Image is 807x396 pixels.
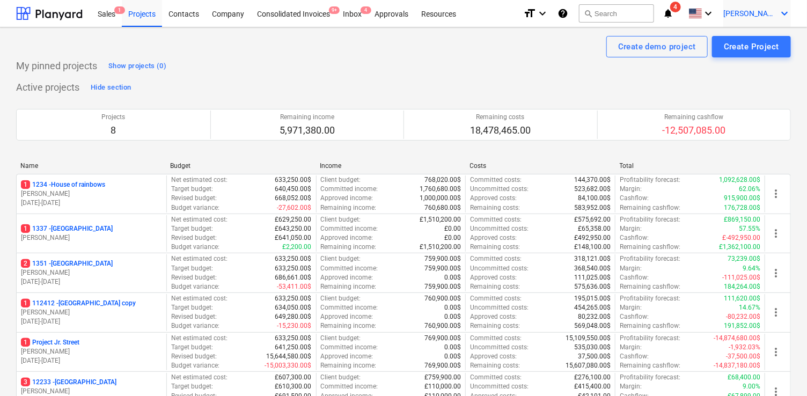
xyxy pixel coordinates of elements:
[275,254,312,263] p: 633,250.00$
[361,6,371,14] span: 4
[171,321,219,331] p: Budget variance :
[171,312,217,321] p: Revised budget :
[769,306,782,319] span: more_vert
[620,382,642,391] p: Margin :
[424,203,461,212] p: 760,680.00$
[470,361,520,370] p: Remaining costs :
[574,373,611,382] p: £276,100.00
[171,334,228,343] p: Net estimated cost :
[470,312,517,321] p: Approved costs :
[620,334,680,343] p: Profitability forecast :
[724,294,760,303] p: 111,620.00$
[424,334,461,343] p: 769,900.00$
[424,175,461,185] p: 768,020.00$
[470,382,529,391] p: Uncommitted costs :
[470,373,522,382] p: Committed costs :
[444,224,461,233] p: £0.00
[171,215,228,224] p: Net estimated cost :
[670,2,681,12] span: 4
[321,194,373,203] p: Approved income :
[578,312,611,321] p: 80,232.00$
[620,343,642,352] p: Margin :
[106,57,169,75] button: Show projects (0)
[21,277,162,287] p: [DATE] - [DATE]
[726,352,760,361] p: -37,500.00$
[21,299,30,307] span: 1
[620,352,649,361] p: Cashflow :
[620,185,642,194] p: Margin :
[321,382,378,391] p: Committed income :
[275,264,312,273] p: 633,250.00$
[729,343,760,352] p: -1,932.03%
[444,273,461,282] p: 0.00$
[620,215,680,224] p: Profitability forecast :
[470,203,520,212] p: Remaining costs :
[108,60,166,72] div: Show projects (0)
[101,113,125,122] p: Projects
[753,344,807,396] iframe: Chat Widget
[21,259,30,268] span: 2
[663,7,673,20] i: notifications
[21,224,30,233] span: 1
[321,303,378,312] p: Committed income :
[171,343,213,352] p: Target budget :
[470,194,517,203] p: Approved costs :
[424,254,461,263] p: 759,900.00$
[557,7,568,20] i: Knowledge base
[724,321,760,331] p: 191,852.00$
[171,233,217,243] p: Revised budget :
[21,308,162,317] p: [PERSON_NAME]
[171,194,217,203] p: Revised budget :
[280,124,335,137] p: 5,971,380.00
[171,382,213,391] p: Target budget :
[21,180,162,208] div: 11234 -House of rainbows[PERSON_NAME][DATE]-[DATE]
[470,224,529,233] p: Uncommitted costs :
[267,352,312,361] p: 15,644,580.00$
[275,273,312,282] p: 686,661.00$
[620,203,680,212] p: Remaining cashflow :
[470,334,522,343] p: Committed costs :
[769,187,782,200] span: more_vert
[728,373,760,382] p: £68,400.00
[424,382,461,391] p: £110,000.00
[171,273,217,282] p: Revised budget :
[424,321,461,331] p: 760,900.00$
[275,294,312,303] p: 633,250.00$
[620,194,649,203] p: Cashflow :
[606,36,708,57] button: Create demo project
[321,373,361,382] p: Client budget :
[321,175,361,185] p: Client budget :
[275,382,312,391] p: £610,300.00
[321,215,361,224] p: Client budget :
[424,282,461,291] p: 759,900.00$
[321,282,377,291] p: Remaining income :
[444,233,461,243] p: £0.00
[171,254,228,263] p: Net estimated cost :
[574,215,611,224] p: £575,692.00
[420,215,461,224] p: £1,510,200.00
[20,162,162,170] div: Name
[470,215,522,224] p: Committed costs :
[574,203,611,212] p: 583,952.00$
[536,7,549,20] i: keyboard_arrow_down
[171,203,219,212] p: Budget variance :
[424,294,461,303] p: 760,900.00$
[420,243,461,252] p: £1,510,200.00
[470,273,517,282] p: Approved costs :
[424,264,461,273] p: 759,900.00$
[574,185,611,194] p: 523,682.00$
[21,180,105,189] p: 1234 - House of rainbows
[170,162,311,170] div: Budget
[620,373,680,382] p: Profitability forecast :
[620,175,680,185] p: Profitability forecast :
[171,294,228,303] p: Net estimated cost :
[470,264,529,273] p: Uncommitted costs :
[171,243,219,252] p: Budget variance :
[21,259,113,268] p: 1351 - [GEOGRAPHIC_DATA]
[171,224,213,233] p: Target budget :
[523,7,536,20] i: format_size
[574,273,611,282] p: 111,025.00$
[275,224,312,233] p: £643,250.00
[320,162,461,170] div: Income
